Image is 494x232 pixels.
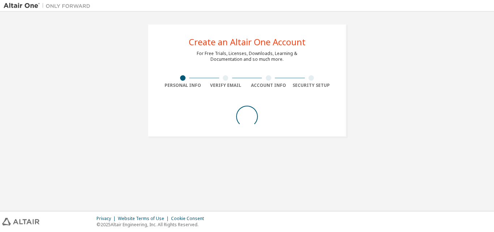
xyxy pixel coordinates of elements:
[204,83,247,88] div: Verify Email
[247,83,290,88] div: Account Info
[290,83,333,88] div: Security Setup
[197,51,297,62] div: For Free Trials, Licenses, Downloads, Learning & Documentation and so much more.
[189,38,306,46] div: Create an Altair One Account
[4,2,94,9] img: Altair One
[171,216,208,222] div: Cookie Consent
[118,216,171,222] div: Website Terms of Use
[97,222,208,228] p: © 2025 Altair Engineering, Inc. All Rights Reserved.
[97,216,118,222] div: Privacy
[161,83,204,88] div: Personal Info
[2,218,39,225] img: altair_logo.svg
